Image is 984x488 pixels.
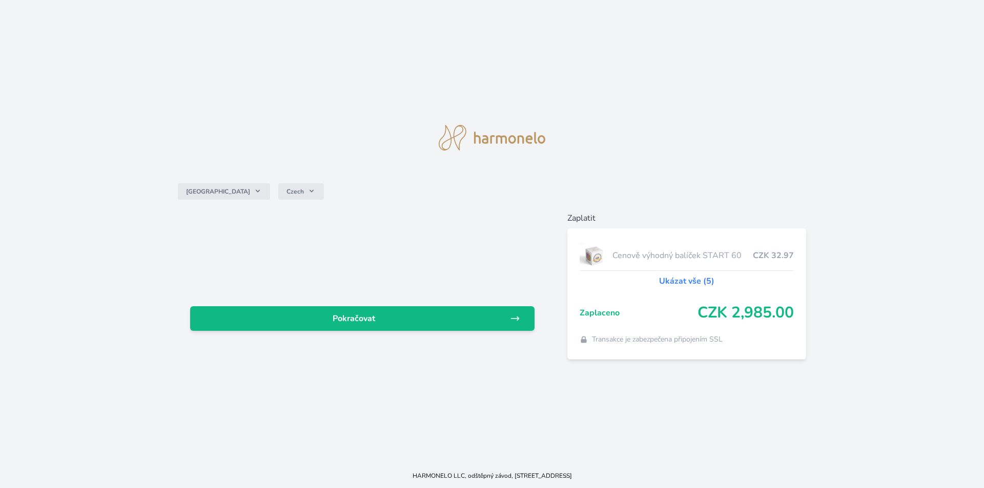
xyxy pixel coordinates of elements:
[612,249,753,262] span: Cenově výhodný balíček START 60
[567,212,807,224] h6: Zaplatit
[278,183,324,200] button: Czech
[580,243,609,268] img: start.jpg
[186,187,250,196] span: [GEOGRAPHIC_DATA]
[190,306,535,331] a: Pokračovat
[198,312,510,325] span: Pokračovat
[580,307,698,319] span: Zaplaceno
[698,304,794,322] span: CZK 2,985.00
[178,183,270,200] button: [GEOGRAPHIC_DATA]
[659,275,714,287] a: Ukázat vše (5)
[286,187,304,196] span: Czech
[753,249,794,262] span: CZK 32.97
[592,334,723,345] span: Transakce je zabezpečena připojením SSL
[439,125,545,151] img: logo.svg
